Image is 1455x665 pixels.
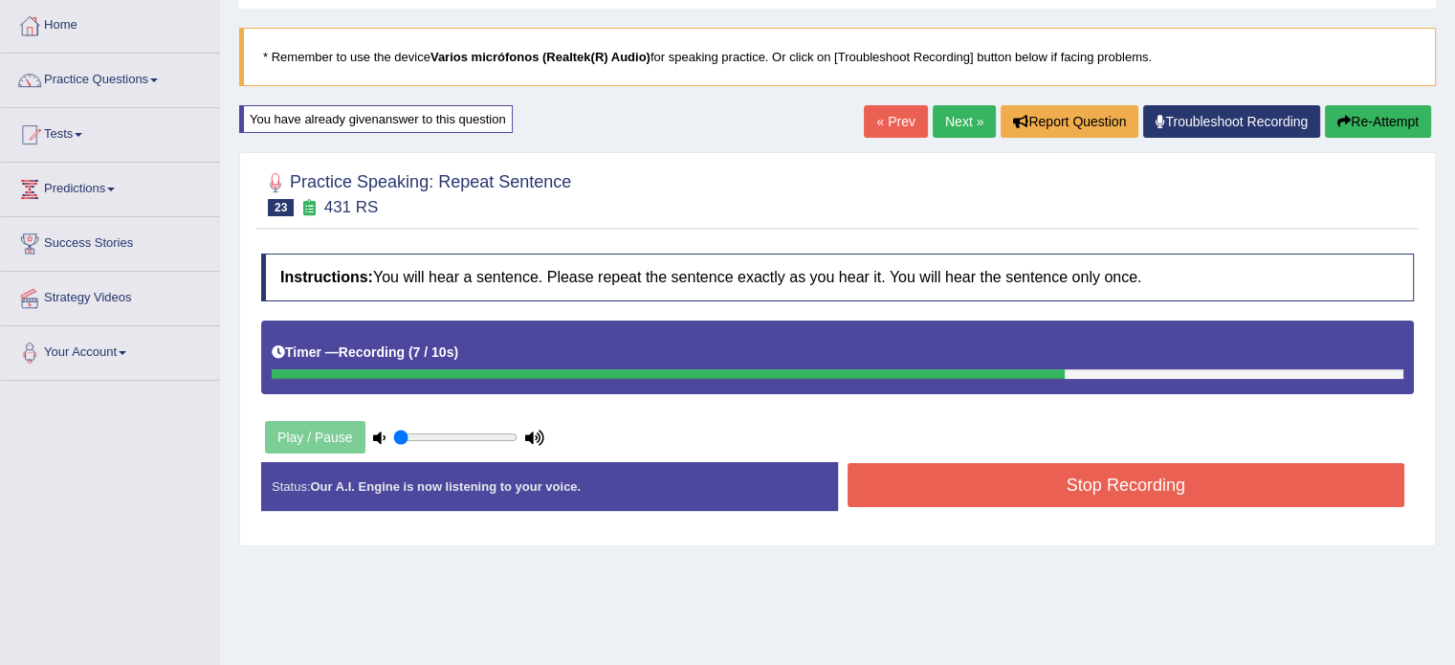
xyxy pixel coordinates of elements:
[1,54,219,101] a: Practice Questions
[1,326,219,374] a: Your Account
[1,108,219,156] a: Tests
[848,463,1405,507] button: Stop Recording
[261,254,1414,301] h4: You will hear a sentence. Please repeat the sentence exactly as you hear it. You will hear the se...
[324,198,379,216] small: 431 RS
[268,199,294,216] span: 23
[1,163,219,211] a: Predictions
[261,462,838,511] div: Status:
[298,199,319,217] small: Exam occurring question
[280,269,373,285] b: Instructions:
[430,50,650,64] b: Varios micrófonos (Realtek(R) Audio)
[1001,105,1138,138] button: Report Question
[261,168,571,216] h2: Practice Speaking: Repeat Sentence
[408,344,413,360] b: (
[1,217,219,265] a: Success Stories
[1325,105,1431,138] button: Re-Attempt
[413,344,454,360] b: 7 / 10s
[272,345,458,360] h5: Timer —
[239,105,513,133] div: You have already given answer to this question
[310,479,581,494] strong: Our A.I. Engine is now listening to your voice.
[453,344,458,360] b: )
[1,272,219,320] a: Strategy Videos
[933,105,996,138] a: Next »
[1143,105,1320,138] a: Troubleshoot Recording
[864,105,927,138] a: « Prev
[339,344,405,360] b: Recording
[239,28,1436,86] blockquote: * Remember to use the device for speaking practice. Or click on [Troubleshoot Recording] button b...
